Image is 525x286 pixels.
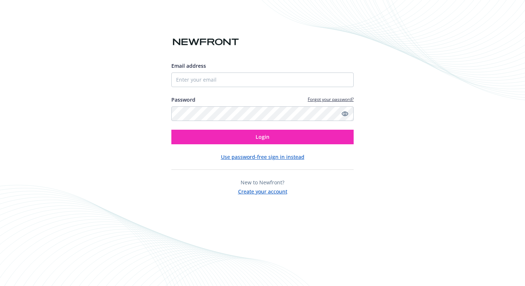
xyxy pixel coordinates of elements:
[171,106,354,121] input: Enter your password
[238,186,287,195] button: Create your account
[171,96,195,103] label: Password
[241,179,284,186] span: New to Newfront?
[221,153,304,161] button: Use password-free sign in instead
[171,130,354,144] button: Login
[171,36,240,48] img: Newfront logo
[171,62,206,69] span: Email address
[171,73,354,87] input: Enter your email
[341,109,349,118] a: Show password
[256,133,269,140] span: Login
[308,96,354,102] a: Forgot your password?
